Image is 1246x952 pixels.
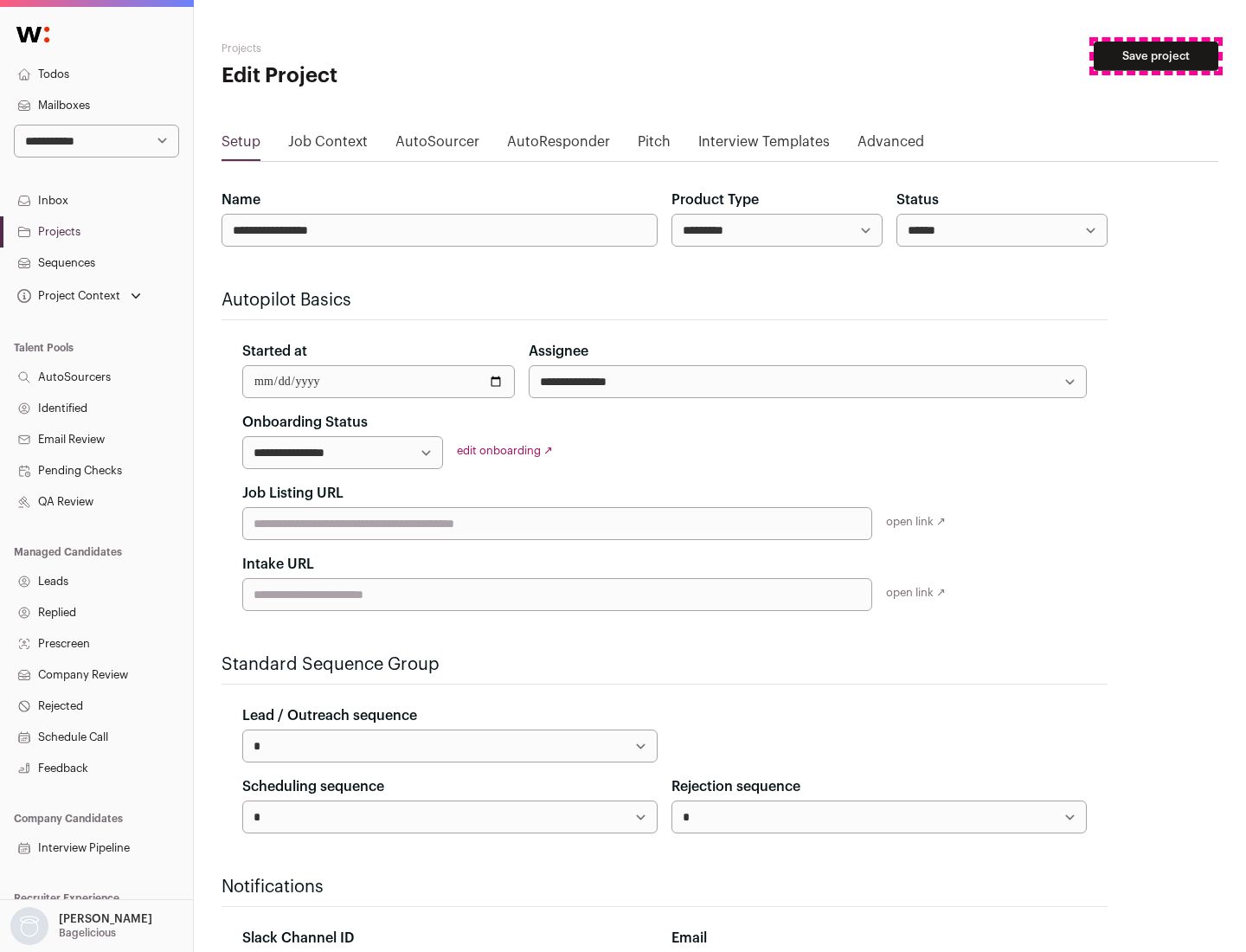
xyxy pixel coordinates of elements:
[222,132,260,159] a: Setup
[457,445,553,456] a: edit onboarding ↗
[242,341,307,362] label: Started at
[857,132,924,159] a: Advanced
[671,190,759,210] label: Product Type
[507,132,610,159] a: AutoResponder
[1094,42,1218,71] button: Save project
[222,875,1108,899] h2: Notifications
[698,132,830,159] a: Interview Templates
[14,289,120,303] div: Project Context
[896,190,939,210] label: Status
[14,284,145,308] button: Open dropdown
[10,907,48,945] img: nopic.png
[242,705,417,726] label: Lead / Outreach sequence
[7,907,156,945] button: Open dropdown
[222,653,1108,677] h2: Standard Sequence Group
[242,776,384,797] label: Scheduling sequence
[638,132,671,159] a: Pitch
[59,926,116,940] p: Bagelicious
[671,928,1087,949] div: Email
[671,776,800,797] label: Rejection sequence
[242,928,354,949] label: Slack Channel ID
[529,341,588,362] label: Assignee
[395,132,479,159] a: AutoSourcer
[222,62,554,90] h1: Edit Project
[59,912,152,926] p: [PERSON_NAME]
[242,483,344,504] label: Job Listing URL
[222,42,554,55] h2: Projects
[242,554,314,575] label: Intake URL
[242,412,368,433] label: Onboarding Status
[222,190,260,210] label: Name
[222,288,1108,312] h2: Autopilot Basics
[7,17,59,52] img: Wellfound
[288,132,368,159] a: Job Context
